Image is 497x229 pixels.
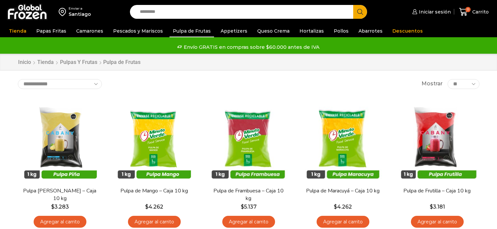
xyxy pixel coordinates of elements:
span: $ [334,204,337,210]
a: Agregar al carrito: “Pulpa de Frutilla - Caja 10 kg” [411,216,464,228]
a: Papas Fritas [33,25,70,37]
bdi: 3.283 [51,204,69,210]
a: Tienda [37,59,54,66]
span: $ [241,204,244,210]
a: 0 Carrito [457,4,490,20]
span: Vista Rápida [402,166,473,177]
a: Agregar al carrito: “Pulpa de Piña - Caja 10 kg” [34,216,86,228]
span: Carrito [471,9,489,15]
span: $ [145,204,148,210]
bdi: 5.137 [241,204,257,210]
a: Agregar al carrito: “Pulpa de Mango - Caja 10 kg” [128,216,181,228]
a: Pescados y Mariscos [110,25,166,37]
a: Pulpas y Frutas [60,59,98,66]
a: Pulpa de Mango – Caja 10 kg [116,187,192,195]
select: Pedido de la tienda [18,79,102,89]
div: Enviar a [69,6,91,11]
a: Inicio [18,59,31,66]
a: Pulpa de Frambuesa – Caja 10 kg [210,187,286,202]
a: Camarones [73,25,107,37]
a: Tienda [6,25,30,37]
span: $ [430,204,433,210]
nav: Breadcrumb [18,59,140,66]
button: Search button [353,5,367,19]
bdi: 4.262 [334,204,352,210]
span: Vista Rápida [213,166,284,177]
a: Pulpa de Frutilla – Caja 10 kg [399,187,475,195]
a: Agregar al carrito: “Pulpa de Frambuesa - Caja 10 kg” [222,216,275,228]
a: Pulpa de Frutas [170,25,214,37]
span: Vista Rápida [307,166,378,177]
span: Vista Rápida [119,166,190,177]
a: Appetizers [217,25,251,37]
span: Vista Rápida [24,166,95,177]
bdi: 4.262 [145,204,163,210]
span: Iniciar sesión [417,9,451,15]
a: Abarrotes [355,25,386,37]
img: address-field-icon.svg [59,6,69,17]
div: Santiago [69,11,91,17]
a: Queso Crema [254,25,293,37]
a: Pollos [330,25,352,37]
a: Pulpa [PERSON_NAME] – Caja 10 kg [22,187,98,202]
h1: Pulpa de Frutas [103,59,140,65]
span: $ [51,204,54,210]
span: Mostrar [421,80,443,88]
a: Descuentos [389,25,426,37]
a: Hortalizas [296,25,327,37]
a: Pulpa de Maracuyá – Caja 10 kg [305,187,381,195]
bdi: 3.181 [430,204,445,210]
a: Iniciar sesión [411,5,451,18]
span: 0 [465,7,471,12]
a: Agregar al carrito: “Pulpa de Maracuyá - Caja 10 kg” [317,216,369,228]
